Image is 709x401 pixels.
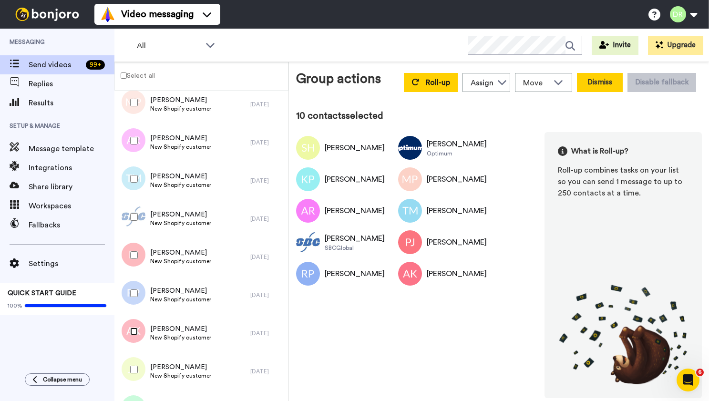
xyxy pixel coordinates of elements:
span: Move [523,77,549,89]
span: New Shopify customer [150,219,211,227]
span: Collapse menu [43,376,82,383]
span: Share library [29,181,114,193]
button: Upgrade [648,36,703,55]
span: Message template [29,143,114,154]
span: New Shopify customer [150,372,211,380]
img: bj-logo-header-white.svg [11,8,83,21]
div: SBCGlobal [325,244,385,252]
span: [PERSON_NAME] [150,172,211,181]
div: [DATE] [250,177,284,185]
span: New Shopify customer [150,334,211,341]
button: Dismiss [577,73,623,92]
img: Image of Miguel Manalac [296,230,320,254]
img: Image of Thomas Monarski [398,199,422,223]
span: Fallbacks [29,219,114,231]
span: Roll-up [426,79,450,86]
img: Image of Scott Hand [296,136,320,160]
div: [PERSON_NAME] [325,268,385,279]
img: Image of Kristin Pries [296,167,320,191]
span: All [137,40,201,51]
img: Image of Anand K Devaiah [398,262,422,286]
div: [DATE] [250,329,284,337]
div: [PERSON_NAME] [427,205,487,216]
span: New Shopify customer [150,105,211,113]
div: [PERSON_NAME] [427,268,487,279]
span: [PERSON_NAME] [150,210,211,219]
button: Invite [592,36,638,55]
div: [PERSON_NAME] [427,138,487,150]
span: Workspaces [29,200,114,212]
img: Image of Patrick Jupe [398,230,422,254]
input: Select all [121,72,127,79]
img: Image of Michael Pesta [398,167,422,191]
div: Roll-up combines tasks on your list so you can send 1 message to up to 250 contacts at a time. [558,165,688,199]
img: Image of Lorraine Gorman [398,136,422,160]
span: Settings [29,258,114,269]
img: joro-roll.png [558,284,688,385]
div: [PERSON_NAME] [427,236,487,248]
span: 100% [8,302,22,309]
button: Roll-up [404,73,458,92]
iframe: Intercom live chat [677,369,699,391]
div: [DATE] [250,101,284,108]
div: [DATE] [250,368,284,375]
button: Collapse menu [25,373,90,386]
div: 99 + [86,60,105,70]
div: [PERSON_NAME] [325,142,385,154]
span: 6 [696,369,704,376]
span: Integrations [29,162,114,174]
div: 10 contacts selected [296,109,702,123]
span: Video messaging [121,8,194,21]
div: Group actions [296,69,381,92]
div: [DATE] [250,215,284,223]
div: [DATE] [250,139,284,146]
span: New Shopify customer [150,143,211,151]
span: [PERSON_NAME] [150,134,211,143]
span: [PERSON_NAME] [150,286,211,296]
label: Select all [115,70,155,81]
span: [PERSON_NAME] [150,248,211,257]
img: Image of Anthony Rizco [296,199,320,223]
span: New Shopify customer [150,257,211,265]
div: Assign [471,77,493,89]
span: Results [29,97,114,109]
div: [DATE] [250,253,284,261]
span: [PERSON_NAME] [150,362,211,372]
span: Replies [29,78,114,90]
img: Image of Roland Perez [296,262,320,286]
div: [PERSON_NAME] [325,233,385,244]
span: New Shopify customer [150,296,211,303]
span: What is Roll-up? [571,145,628,157]
div: [PERSON_NAME] [325,174,385,185]
div: Optimum [427,150,487,157]
div: [PERSON_NAME] [427,174,487,185]
div: [PERSON_NAME] [325,205,385,216]
span: [PERSON_NAME] [150,95,211,105]
span: New Shopify customer [150,181,211,189]
span: QUICK START GUIDE [8,290,76,297]
button: Disable fallback [627,73,696,92]
img: vm-color.svg [100,7,115,22]
div: [DATE] [250,291,284,299]
span: Send videos [29,59,82,71]
span: [PERSON_NAME] [150,324,211,334]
